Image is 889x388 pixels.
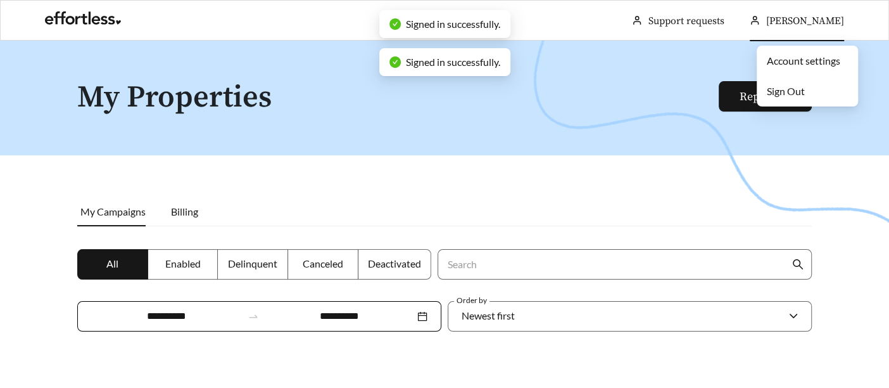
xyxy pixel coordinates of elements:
[740,89,791,104] a: Reporting
[77,81,720,115] h1: My Properties
[228,257,277,269] span: Delinquent
[303,257,343,269] span: Canceled
[462,309,515,321] span: Newest first
[106,257,118,269] span: All
[80,205,146,217] span: My Campaigns
[389,56,401,68] span: check-circle
[719,81,812,112] button: Reporting
[171,205,198,217] span: Billing
[648,15,724,27] a: Support requests
[766,15,844,27] span: [PERSON_NAME]
[406,18,500,30] span: Signed in successfully.
[248,311,259,322] span: to
[406,56,500,68] span: Signed in successfully.
[792,259,804,270] span: search
[368,257,421,269] span: Deactivated
[248,311,259,322] span: swap-right
[389,18,401,30] span: check-circle
[165,257,201,269] span: Enabled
